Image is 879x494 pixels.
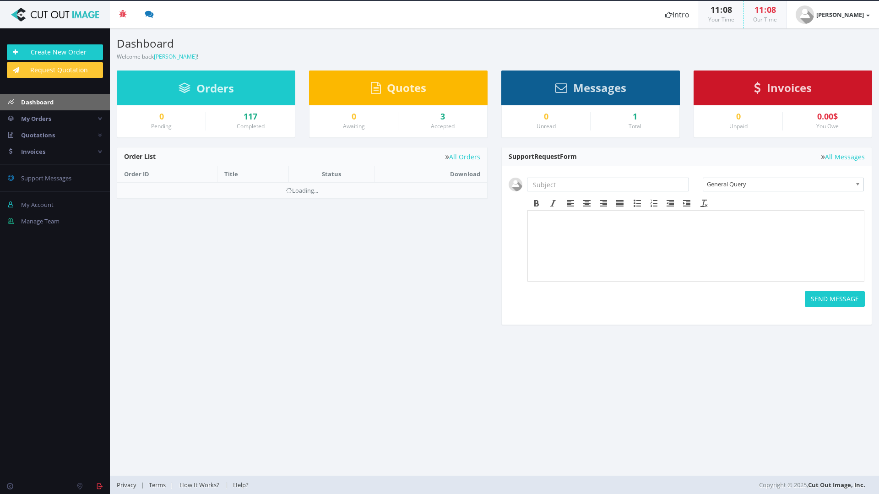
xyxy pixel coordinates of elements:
[753,16,777,23] small: Our Time
[711,4,720,15] span: 11
[117,166,217,182] th: Order ID
[701,112,776,121] a: 0
[656,1,699,28] a: Intro
[371,86,426,94] a: Quotes
[597,112,673,121] div: 1
[196,81,234,96] span: Orders
[213,112,288,121] a: 117
[573,80,626,95] span: Messages
[509,112,583,121] a: 0
[759,480,865,489] span: Copyright © 2025,
[7,8,103,22] img: Cut Out Image
[509,178,522,191] img: user_default.jpg
[21,131,55,139] span: Quotations
[179,481,219,489] span: How It Works?
[754,86,812,94] a: Invoices
[117,38,488,49] h3: Dashboard
[144,481,170,489] a: Terms
[21,147,45,156] span: Invoices
[790,112,865,121] div: 0.00$
[796,5,814,24] img: user_default.jpg
[343,122,365,130] small: Awaiting
[174,481,225,489] a: How It Works?
[21,98,54,106] span: Dashboard
[405,112,480,121] a: 3
[21,114,51,123] span: My Orders
[629,122,641,130] small: Total
[808,481,865,489] a: Cut Out Image, Inc.
[579,197,595,209] div: Align center
[821,153,865,160] a: All Messages
[816,11,864,19] strong: [PERSON_NAME]
[537,122,556,130] small: Unread
[316,112,391,121] a: 0
[7,62,103,78] a: Request Quotation
[595,197,612,209] div: Align right
[787,1,879,28] a: [PERSON_NAME]
[754,4,764,15] span: 11
[629,197,646,209] div: Bullet list
[117,476,620,494] div: | | |
[217,166,289,182] th: Title
[445,153,480,160] a: All Orders
[555,86,626,94] a: Messages
[707,178,852,190] span: General Query
[7,44,103,60] a: Create New Order
[509,152,577,161] span: Support Form
[528,211,864,281] iframe: Rich Text Area. Press ALT-F9 for menu. Press ALT-F10 for toolbar. Press ALT-0 for help
[21,201,54,209] span: My Account
[387,80,426,95] span: Quotes
[767,4,776,15] span: 08
[124,152,156,161] span: Order List
[764,4,767,15] span: :
[431,122,455,130] small: Accepted
[562,197,579,209] div: Align left
[678,197,695,209] div: Increase indent
[151,122,172,130] small: Pending
[527,178,689,191] input: Subject
[289,166,374,182] th: Status
[117,53,198,60] small: Welcome back !
[767,80,812,95] span: Invoices
[374,166,487,182] th: Download
[723,4,732,15] span: 08
[228,481,253,489] a: Help?
[729,122,748,130] small: Unpaid
[646,197,662,209] div: Numbered list
[154,53,197,60] a: [PERSON_NAME]
[117,481,141,489] a: Privacy
[662,197,678,209] div: Decrease indent
[545,197,561,209] div: Italic
[708,16,734,23] small: Your Time
[21,174,71,182] span: Support Messages
[696,197,712,209] div: Clear formatting
[237,122,265,130] small: Completed
[805,291,865,307] button: SEND MESSAGE
[720,4,723,15] span: :
[612,197,628,209] div: Justify
[124,112,199,121] a: 0
[21,217,60,225] span: Manage Team
[117,182,487,198] td: Loading...
[534,152,560,161] span: Request
[179,86,234,94] a: Orders
[816,122,839,130] small: You Owe
[528,197,545,209] div: Bold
